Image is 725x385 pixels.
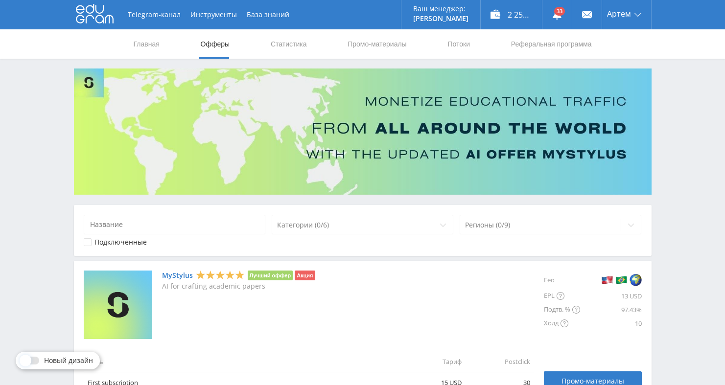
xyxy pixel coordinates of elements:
li: Лучший оффер [248,271,293,280]
div: 10 [580,317,642,330]
div: 97.43% [580,303,642,317]
span: Промо-материалы [561,377,624,385]
a: MyStylus [162,272,193,279]
span: Артем [607,10,631,18]
td: Postclick [466,351,534,372]
img: Banner [74,68,652,195]
a: Статистика [270,29,308,59]
a: Реферальная программа [510,29,593,59]
div: 5 Stars [196,270,245,280]
div: 13 USD [580,289,642,303]
span: Новый дизайн [44,357,93,364]
p: AI for crafting academic papers [162,282,315,290]
p: Ваш менеджер: [413,5,468,13]
input: Название [84,215,266,234]
div: Холд [544,317,580,330]
div: Подтв. % [544,303,580,317]
td: Тариф [397,351,466,372]
a: Промо-материалы [347,29,407,59]
a: Потоки [446,29,471,59]
div: EPL [544,289,580,303]
li: Акция [295,271,315,280]
img: MyStylus [84,271,152,339]
div: Гео [544,271,580,289]
p: [PERSON_NAME] [413,15,468,23]
td: Цель [84,351,397,372]
a: Главная [133,29,161,59]
div: Подключенные [94,238,147,246]
a: Офферы [200,29,231,59]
